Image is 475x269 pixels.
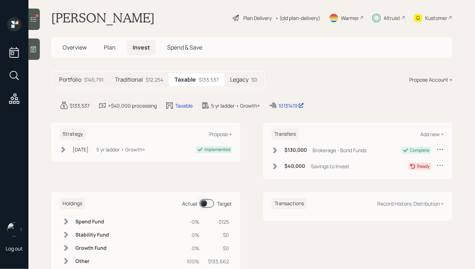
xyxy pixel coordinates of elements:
div: $133,537 [70,102,90,109]
div: -0% [187,218,199,226]
h6: Stability Fund [75,232,109,238]
div: Taxable [175,102,193,109]
div: 100% [187,258,199,265]
div: Propose + [209,131,232,138]
div: Propose Account + [409,76,452,83]
div: 0% [187,244,199,252]
div: $0 [208,231,229,239]
div: 5 yr ladder • Growth+ [211,102,260,109]
div: Add new + [420,131,444,138]
span: Plan [104,43,116,51]
div: 5 yr ladder • Growth+ [96,146,145,153]
div: $145,791 [84,76,103,83]
div: Actual [182,200,197,207]
div: Altruist [384,14,400,22]
div: 0% [187,231,199,239]
h5: Portfolio [59,76,81,83]
div: -$125 [208,218,229,226]
div: Ready [417,163,429,170]
div: $133,662 [208,258,229,265]
img: hunter_neumayer.jpg [7,222,21,237]
div: Record Historic Distribution + [377,200,444,207]
span: Spend & Save [167,43,202,51]
h6: Transfers [272,128,299,140]
div: Implemented [204,146,230,153]
h6: $40,000 [284,163,305,169]
div: Complete [410,147,429,154]
div: Brokerage - Bond Funds [313,146,367,154]
div: $0 [251,76,257,83]
h1: [PERSON_NAME] [51,10,155,26]
div: 10131419 [278,102,304,109]
div: $12,254 [146,76,163,83]
h6: $130,000 [284,147,307,153]
h6: Transactions [272,198,307,209]
div: $133,537 [199,76,219,83]
h6: Other [75,258,109,264]
h6: Strategy [60,128,86,140]
div: Plan Delivery [243,14,272,22]
div: Kustomer [425,14,447,22]
h5: Legacy [230,76,249,83]
div: Warmer [341,14,359,22]
h6: Growth Fund [75,245,109,251]
div: Target [217,200,232,207]
h6: Spend Fund [75,219,109,225]
div: Log out [6,245,23,252]
h5: Taxable [175,76,196,83]
span: Overview [63,43,87,51]
div: $0 [208,244,229,252]
div: Savings to Invest [311,162,349,170]
div: • (old plan-delivery) [275,14,320,22]
h6: Holdings [60,198,85,209]
div: [DATE] [73,146,89,153]
h5: Traditional [115,76,143,83]
div: +$40,000 processing [108,102,157,109]
span: Invest [133,43,150,51]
